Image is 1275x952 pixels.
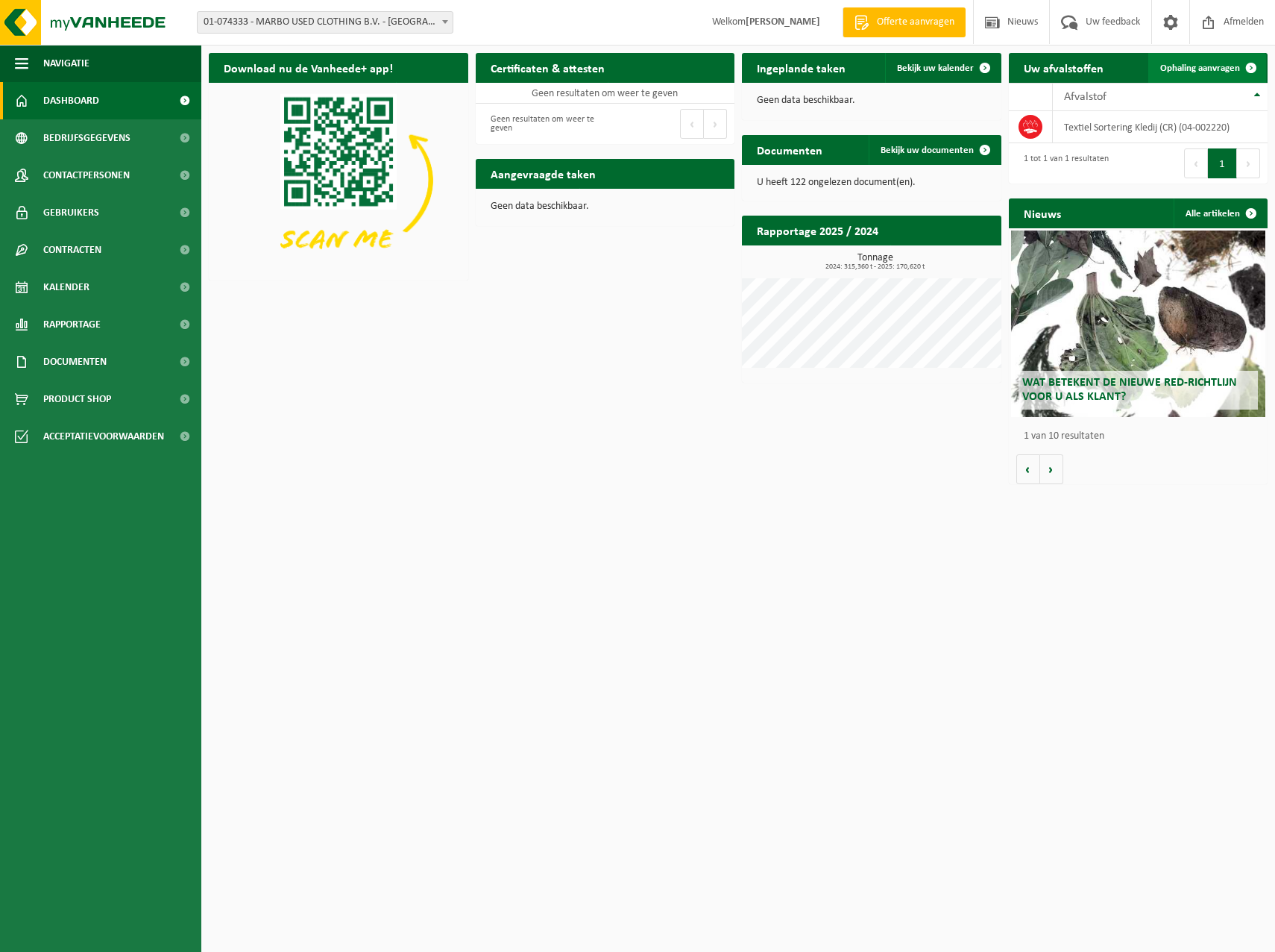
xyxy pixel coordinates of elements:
[1184,148,1208,178] button: Previous
[476,83,735,104] td: Geen resultaten om weer te geven
[742,53,860,82] h2: Ingeplande taken
[43,306,101,343] span: Rapportage
[704,109,727,139] button: Next
[1237,148,1260,178] button: Next
[43,194,99,231] span: Gebruikers
[476,53,620,82] h2: Certificaten & attesten
[1148,53,1266,83] a: Ophaling aanvragen
[209,83,468,278] img: Download de VHEPlus App
[209,53,408,82] h2: Download nu de Vanheede+ app!
[757,178,986,188] p: U heeft 122 ongelezen document(en).
[43,119,130,157] span: Bedrijfsgegevens
[197,11,453,34] span: 01-074333 - MARBO USED CLOTHING B.V. - MOERDIJK
[1024,431,1261,442] p: 1 van 10 resultaten
[746,16,820,28] strong: [PERSON_NAME]
[873,15,958,30] span: Offerte aanvragen
[742,135,837,164] h2: Documenten
[1160,63,1240,73] span: Ophaling aanvragen
[43,231,101,269] span: Contracten
[1009,198,1076,228] h2: Nieuws
[757,95,986,106] p: Geen data beschikbaar.
[1174,198,1266,228] a: Alle artikelen
[749,253,1001,271] h3: Tonnage
[476,159,611,188] h2: Aangevraagde taken
[483,107,598,140] div: Geen resultaten om weer te geven
[43,269,89,306] span: Kalender
[1009,53,1118,82] h2: Uw afvalstoffen
[43,418,164,455] span: Acceptatievoorwaarden
[885,53,1000,83] a: Bekijk uw kalender
[869,135,1000,165] a: Bekijk uw documenten
[43,82,99,119] span: Dashboard
[1016,147,1109,180] div: 1 tot 1 van 1 resultaten
[749,263,1001,271] span: 2024: 315,360 t - 2025: 170,620 t
[1064,91,1106,103] span: Afvalstof
[1053,111,1268,143] td: Textiel Sortering Kledij (CR) (04-002220)
[1040,454,1063,484] button: Volgende
[198,12,453,33] span: 01-074333 - MARBO USED CLOTHING B.V. - MOERDIJK
[897,63,974,73] span: Bekijk uw kalender
[1016,454,1040,484] button: Vorige
[742,216,893,245] h2: Rapportage 2025 / 2024
[843,7,966,37] a: Offerte aanvragen
[680,109,704,139] button: Previous
[1011,231,1265,417] a: Wat betekent de nieuwe RED-richtlijn voor u als klant?
[43,343,107,381] span: Documenten
[881,145,974,155] span: Bekijk uw documenten
[1022,377,1237,403] span: Wat betekent de nieuwe RED-richtlijn voor u als klant?
[43,381,111,418] span: Product Shop
[43,157,130,194] span: Contactpersonen
[890,245,1000,275] a: Bekijk rapportage
[1208,148,1237,178] button: 1
[43,45,89,82] span: Navigatie
[491,201,720,212] p: Geen data beschikbaar.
